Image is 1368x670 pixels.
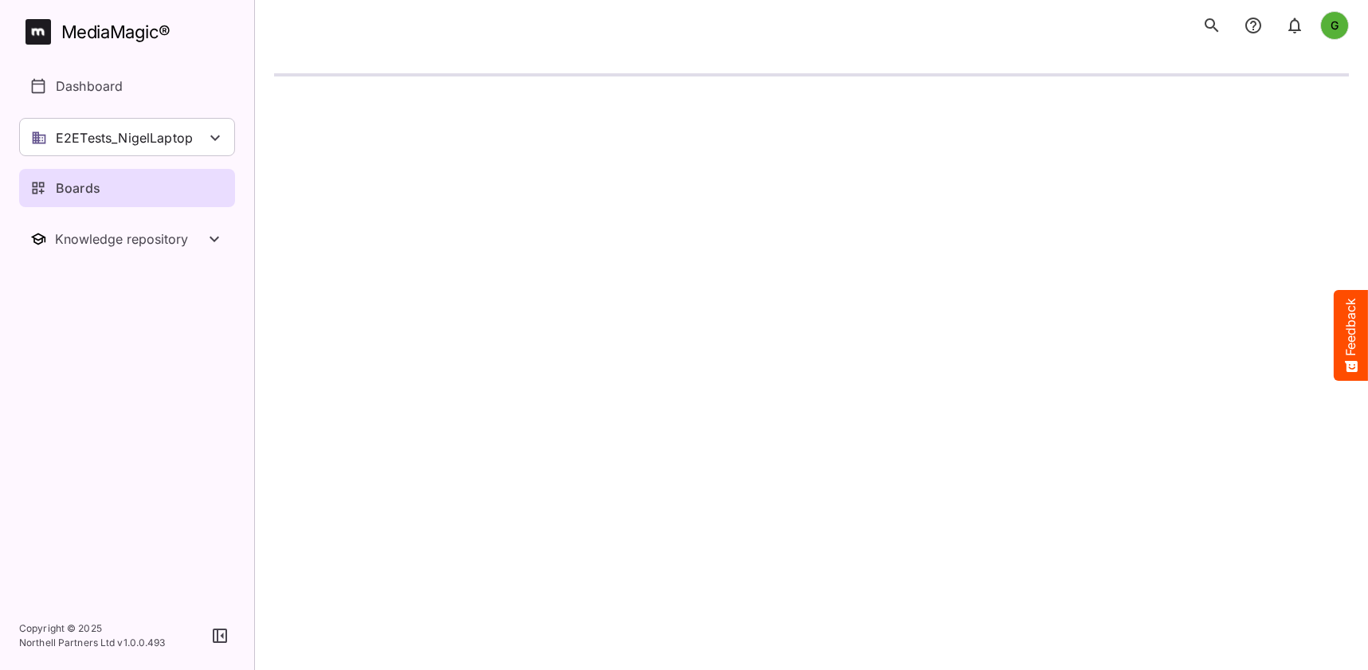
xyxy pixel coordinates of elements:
[19,169,235,207] a: Boards
[1279,10,1311,41] button: notifications
[1320,11,1349,40] div: G
[19,621,166,636] p: Copyright © 2025
[61,19,171,45] div: MediaMagic ®
[19,67,235,105] a: Dashboard
[56,178,100,198] p: Boards
[56,128,193,147] p: E2ETests_NigelLaptop
[1334,290,1368,381] button: Feedback
[55,231,205,247] div: Knowledge repository
[19,636,166,650] p: Northell Partners Ltd v 1.0.0.493
[1237,10,1269,41] button: notifications
[56,76,123,96] p: Dashboard
[19,220,235,258] nav: Knowledge repository
[1196,10,1228,41] button: search
[19,220,235,258] button: Toggle Knowledge repository
[25,19,235,45] a: MediaMagic®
